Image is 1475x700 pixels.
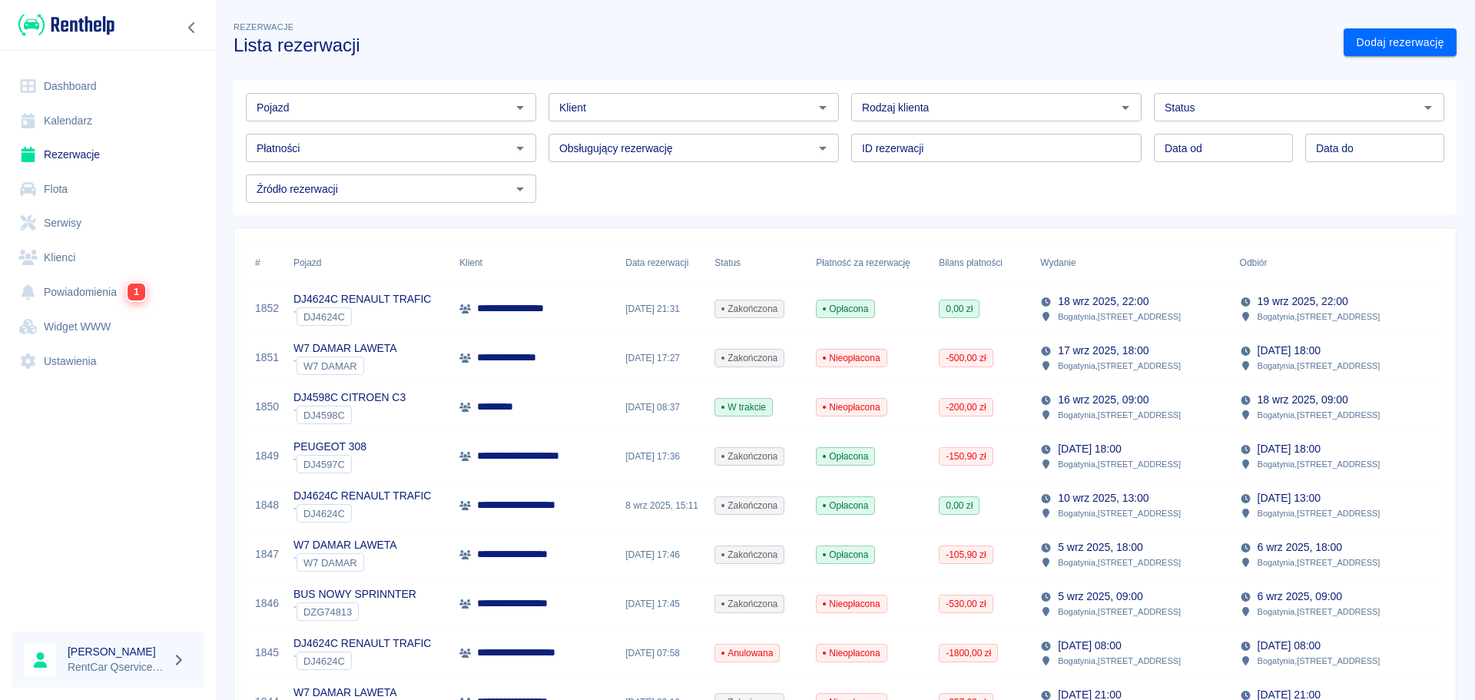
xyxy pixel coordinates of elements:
[817,450,874,463] span: Opłacona
[293,652,431,670] div: `
[940,646,997,660] span: -1800,00 zł
[293,635,431,652] p: DJ4624C RENAULT TRAFIC
[293,241,321,284] div: Pojazd
[1344,28,1457,57] a: Dodaj rezerwację
[1258,294,1348,310] p: 19 wrz 2025, 22:00
[297,360,363,372] span: W7 DAMAR
[1258,654,1381,668] p: Bogatynia , [STREET_ADDRESS]
[12,344,204,379] a: Ustawienia
[297,655,351,667] span: DJ4624C
[293,439,366,455] p: PEUGEOT 308
[255,241,260,284] div: #
[940,548,992,562] span: -105,90 zł
[1258,490,1321,506] p: [DATE] 13:00
[293,504,431,523] div: `
[1058,605,1181,619] p: Bogatynia , [STREET_ADDRESS]
[68,659,166,675] p: RentCar Qservice Damar Parts
[255,546,279,562] a: 1847
[297,459,351,470] span: DJ4597C
[812,97,834,118] button: Otwórz
[293,357,397,375] div: `
[293,455,366,473] div: `
[247,241,286,284] div: #
[715,351,784,365] span: Zakończona
[940,302,979,316] span: 0,00 zł
[12,12,114,38] a: Renthelp logo
[1058,506,1181,520] p: Bogatynia , [STREET_ADDRESS]
[509,138,531,159] button: Otwórz
[68,644,166,659] h6: [PERSON_NAME]
[293,488,431,504] p: DJ4624C RENAULT TRAFIC
[715,302,784,316] span: Zakończona
[12,310,204,344] a: Widget WWW
[1232,241,1431,284] div: Odbiór
[931,241,1032,284] div: Bilans płatności
[1258,392,1348,408] p: 18 wrz 2025, 09:00
[625,241,688,284] div: Data rezerwacji
[234,35,1331,56] h3: Lista rezerwacji
[509,97,531,118] button: Otwórz
[618,284,707,333] div: [DATE] 21:31
[1058,457,1181,471] p: Bogatynia , [STREET_ADDRESS]
[1058,556,1181,569] p: Bogatynia , [STREET_ADDRESS]
[1058,490,1149,506] p: 10 wrz 2025, 13:00
[1258,343,1321,359] p: [DATE] 18:00
[707,241,808,284] div: Status
[297,606,358,618] span: DZG74813
[1258,310,1381,323] p: Bogatynia , [STREET_ADDRESS]
[715,646,779,660] span: Anulowana
[1258,556,1381,569] p: Bogatynia , [STREET_ADDRESS]
[12,206,204,241] a: Serwisy
[293,390,406,406] p: DJ4598C CITROEN C3
[293,553,397,572] div: `
[12,172,204,207] a: Flota
[1258,408,1381,422] p: Bogatynia , [STREET_ADDRESS]
[714,241,741,284] div: Status
[618,333,707,383] div: [DATE] 17:27
[940,450,992,463] span: -150,90 zł
[255,497,279,513] a: 1848
[1154,134,1293,162] input: DD.MM.YYYY
[12,104,204,138] a: Kalendarz
[255,448,279,464] a: 1849
[1058,392,1149,408] p: 16 wrz 2025, 09:00
[297,508,351,519] span: DJ4624C
[1058,539,1142,556] p: 5 wrz 2025, 18:00
[1258,605,1381,619] p: Bogatynia , [STREET_ADDRESS]
[12,138,204,172] a: Rezerwacje
[255,595,279,612] a: 1846
[618,383,707,432] div: [DATE] 08:37
[715,450,784,463] span: Zakończona
[618,432,707,481] div: [DATE] 17:36
[459,241,482,284] div: Klient
[1240,241,1268,284] div: Odbiór
[293,307,431,326] div: `
[293,602,416,621] div: `
[1115,97,1136,118] button: Otwórz
[940,400,992,414] span: -200,00 zł
[452,241,618,284] div: Klient
[1040,241,1076,284] div: Wydanie
[12,241,204,275] a: Klienci
[940,597,992,611] span: -530,00 zł
[817,499,874,513] span: Opłacona
[509,178,531,200] button: Otwórz
[1258,506,1381,520] p: Bogatynia , [STREET_ADDRESS]
[181,18,204,38] button: Zwiń nawigację
[1417,97,1439,118] button: Otwórz
[293,340,397,357] p: W7 DAMAR LAWETA
[715,400,772,414] span: W trakcie
[293,291,431,307] p: DJ4624C RENAULT TRAFIC
[255,645,279,661] a: 1845
[12,274,204,310] a: Powiadomienia1
[1258,539,1342,556] p: 6 wrz 2025, 18:00
[1058,408,1181,422] p: Bogatynia , [STREET_ADDRESS]
[1058,638,1121,654] p: [DATE] 08:00
[1058,359,1181,373] p: Bogatynia , [STREET_ADDRESS]
[939,241,1003,284] div: Bilans płatności
[817,351,886,365] span: Nieopłacona
[1305,134,1444,162] input: DD.MM.YYYY
[1258,589,1342,605] p: 6 wrz 2025, 09:00
[618,530,707,579] div: [DATE] 17:46
[293,406,406,424] div: `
